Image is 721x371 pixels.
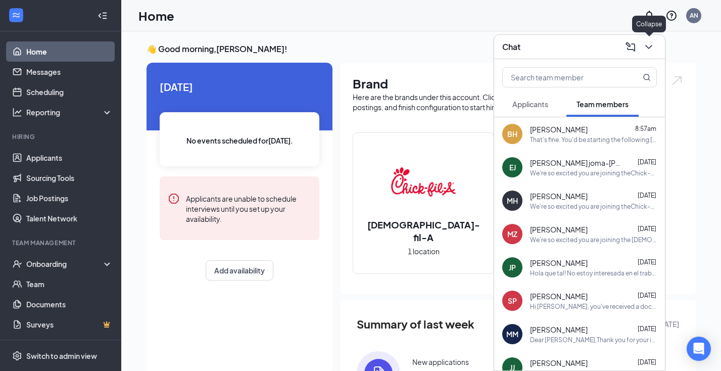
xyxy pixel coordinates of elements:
span: [PERSON_NAME] [530,358,588,368]
a: Applicants [26,148,113,168]
span: No events scheduled for [DATE] . [186,135,293,146]
span: [DATE] [638,325,656,333]
span: [DATE] [638,192,656,199]
span: [DATE] [638,225,656,233]
div: New applications [412,357,469,367]
div: Switch to admin view [26,351,97,361]
div: That's fine. You'd be starting the following [DATE], that work? [530,135,657,144]
div: Here are the brands under this account. Click into a brand to see your locations, managers, job p... [353,92,684,112]
svg: Collapse [98,11,108,21]
div: AN [690,11,698,20]
svg: UserCheck [12,259,22,269]
h1: Brand [353,75,684,92]
span: 1 location [408,246,440,257]
div: We're so excited you are joining theChick-fil-A Schererville team ! Do you know anyone else who m... [530,202,657,211]
span: [PERSON_NAME] [530,124,588,134]
svg: Error [168,193,180,205]
div: Reporting [26,107,113,117]
div: Applicants are unable to schedule interviews until you set up your availability. [186,193,311,224]
a: Messages [26,62,113,82]
div: We're so excited you are joining the [DEMOGRAPHIC_DATA]-fil-A Schererville team! Do you know anyo... [530,236,657,244]
div: MZ [507,229,517,239]
div: Dear [PERSON_NAME],Thank you for your interest in joining our team at [GEOGRAPHIC_DATA] ([GEOGRAP... [530,336,657,344]
div: Hiring [12,132,111,141]
input: Search team member [503,68,622,87]
img: Chick-fil-A [391,150,456,214]
div: Collapse [632,16,666,32]
svg: Analysis [12,107,22,117]
span: Team members [576,100,629,109]
div: Team Management [12,239,111,247]
span: [DATE] [638,258,656,266]
a: Team [26,274,113,294]
a: SurveysCrown [26,314,113,335]
h3: Chat [502,41,520,53]
a: Sourcing Tools [26,168,113,188]
svg: Settings [12,351,22,361]
div: Hola que tal! No estoy interesada en el trabajo. Gracias [530,269,657,277]
a: Documents [26,294,113,314]
span: [DATE] [638,292,656,299]
h3: 👋 Good morning, [PERSON_NAME] ! [147,43,696,55]
button: Add availability [206,260,273,281]
div: Hi [PERSON_NAME], you've received a document signature request from [DEMOGRAPHIC_DATA]-fil-A for ... [530,302,657,311]
span: [DATE] [160,79,319,95]
svg: ChevronDown [643,41,655,53]
h1: Home [138,7,174,24]
span: 8:57am [635,125,656,132]
span: [PERSON_NAME] [530,291,588,301]
h2: [DEMOGRAPHIC_DATA]-fil-A [353,218,494,244]
svg: Notifications [643,10,655,22]
span: [PERSON_NAME] [530,258,588,268]
span: [DATE] [638,358,656,366]
span: [PERSON_NAME] joma-[PERSON_NAME] [530,158,621,168]
button: ComposeMessage [622,39,639,55]
a: Talent Network [26,208,113,228]
svg: ComposeMessage [624,41,637,53]
span: [PERSON_NAME] [530,224,588,235]
a: Scheduling [26,82,113,102]
div: We're so excited you are joining theChick-fil-A Schererville team ! Do you know anyone else who m... [530,169,657,177]
svg: MagnifyingGlass [643,73,651,81]
svg: QuestionInfo [665,10,678,22]
div: MM [506,329,518,339]
div: JP [509,262,516,272]
button: ChevronDown [641,39,657,55]
span: [DATE] [638,158,656,166]
img: open.6027fd2a22e1237b5b06.svg [670,75,684,86]
div: Open Intercom Messenger [687,337,711,361]
span: Summary of last week [357,315,474,333]
div: Onboarding [26,259,104,269]
div: MH [507,196,518,206]
a: Home [26,41,113,62]
div: BH [507,129,517,139]
div: SP [508,296,517,306]
div: EJ [509,162,516,172]
svg: WorkstreamLogo [11,10,21,20]
a: Job Postings [26,188,113,208]
span: [PERSON_NAME] [530,191,588,201]
span: [PERSON_NAME] [530,324,588,335]
span: Applicants [512,100,548,109]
